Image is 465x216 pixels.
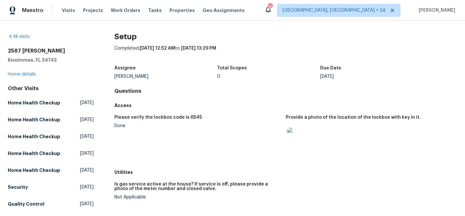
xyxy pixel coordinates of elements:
div: Completed: to [114,45,457,62]
h5: Home Health Checkup [8,133,60,140]
span: Tasks [148,8,162,13]
h5: Home Health Checkup [8,150,60,157]
span: [DATE] 12:52 AM [140,46,175,51]
h5: Is gas service active at the house? If service is off, please provide a photo of the meter number... [114,182,281,191]
span: [DATE] [80,133,94,140]
span: [DATE] [80,184,94,190]
span: [GEOGRAPHIC_DATA], [GEOGRAPHIC_DATA] + 34 [283,7,386,14]
a: Home Health Checkup[DATE] [8,148,94,159]
h5: Security [8,184,28,190]
span: Visits [62,7,75,14]
span: [DATE] [80,116,94,123]
a: Home Health Checkup[DATE] [8,97,94,109]
span: [DATE] 13:29 PM [181,46,216,51]
h4: Questions [114,88,457,94]
div: [DATE] [320,74,423,79]
h5: Utilities [114,169,457,175]
h5: Kissimmee, FL 34743 [8,57,94,63]
h5: Home Health Checkup [8,100,60,106]
h5: Home Health Checkup [8,167,60,174]
a: Home Health Checkup[DATE] [8,114,94,126]
h5: Total Scopes [217,66,247,70]
div: [PERSON_NAME] [114,74,217,79]
div: Done [114,124,281,128]
a: Quality Control[DATE] [8,198,94,210]
span: [DATE] [80,150,94,157]
span: Geo Assignments [203,7,245,14]
h5: Due Date [320,66,341,70]
a: All visits [8,34,30,39]
div: Not Applicable [114,195,281,199]
span: Work Orders [111,7,140,14]
span: [PERSON_NAME] [416,7,455,14]
h5: Quality Control [8,201,44,207]
h5: Home Health Checkup [8,116,60,123]
span: Projects [83,7,103,14]
h5: Assignee [114,66,136,70]
h2: 2587 [PERSON_NAME] [8,48,94,54]
span: [DATE] [80,167,94,174]
span: [DATE] [80,201,94,207]
h5: Please verify the lockbox code is 6545 [114,115,202,120]
a: Home Health Checkup[DATE] [8,131,94,142]
a: Home Health Checkup[DATE] [8,164,94,176]
span: Maestro [22,7,43,14]
div: 360 [268,4,272,10]
h5: Access [114,102,457,109]
div: Other Visits [8,85,94,92]
span: Properties [169,7,195,14]
a: Home details [8,72,36,77]
h2: Setup [114,33,457,40]
div: 0 [217,74,320,79]
a: Security[DATE] [8,181,94,193]
h5: Provide a photo of the location of the lockbox with key in it. [286,115,421,120]
span: [DATE] [80,100,94,106]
